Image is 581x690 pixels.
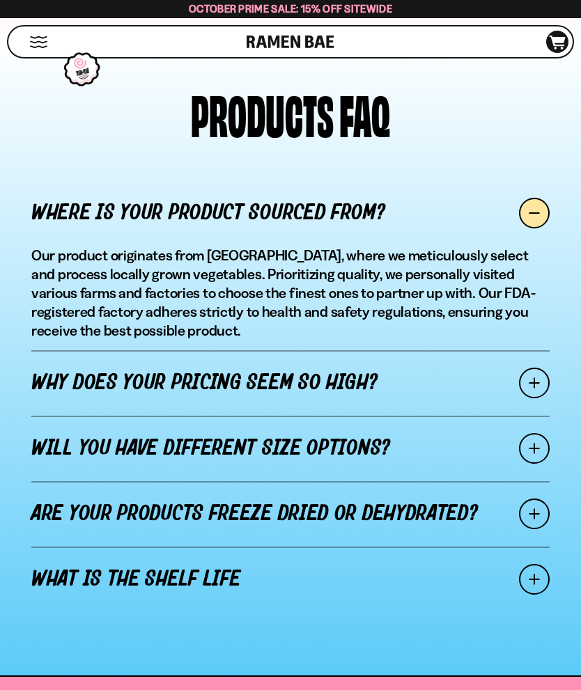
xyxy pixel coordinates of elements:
a: Are your products freeze dried or dehydrated? [31,481,550,547]
p: Our product originates from [GEOGRAPHIC_DATA], where we meticulously select and process locally g... [31,246,550,340]
a: Will you have different size options? [31,416,550,481]
span: October Prime Sale: 15% off Sitewide [189,2,392,15]
div: FAQ [339,89,390,139]
div: PRODUCTS [191,89,334,139]
a: Where is your product sourced from? [31,180,550,246]
a: What is the shelf life [31,547,550,612]
a: Why does your pricing seem so high? [31,350,550,416]
button: Mobile Menu Trigger [29,36,48,48]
